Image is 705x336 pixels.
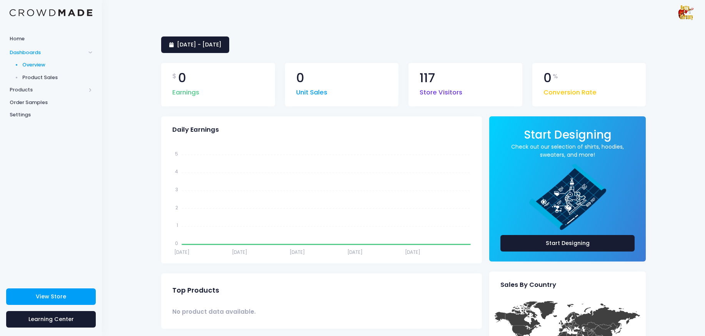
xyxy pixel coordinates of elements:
span: Sales By Country [500,281,556,289]
span: Earnings [172,84,199,98]
span: Overview [22,61,93,69]
tspan: [DATE] [174,249,190,255]
span: Learning Center [28,315,74,323]
tspan: [DATE] [290,249,305,255]
tspan: [DATE] [405,249,420,255]
a: Start Designing [524,133,612,141]
span: Start Designing [524,127,612,142]
span: Store Visitors [420,84,462,98]
span: 117 [420,72,435,84]
a: [DATE] - [DATE] [161,36,229,53]
span: 0 [296,72,304,84]
tspan: 3 [175,186,178,192]
span: Order Samples [10,99,92,106]
span: Unit Sales [296,84,327,98]
span: 0 [543,72,552,84]
img: User [678,5,693,20]
span: View Store [36,293,66,300]
tspan: 4 [175,168,178,175]
a: Learning Center [6,311,96,328]
img: Logo [10,9,92,17]
tspan: 2 [175,204,178,210]
span: % [553,72,558,81]
span: Home [10,35,92,43]
tspan: [DATE] [347,249,363,255]
tspan: [DATE] [232,249,247,255]
span: No product data available. [172,308,256,316]
span: [DATE] - [DATE] [177,41,222,48]
span: Conversion Rate [543,84,597,98]
tspan: 5 [175,150,178,157]
tspan: 0 [175,240,178,246]
a: View Store [6,288,96,305]
a: Start Designing [500,235,635,252]
span: Product Sales [22,74,93,81]
span: Products [10,86,86,94]
span: $ [172,72,177,81]
span: 0 [178,72,186,84]
span: Dashboards [10,49,86,56]
span: Top Products [172,286,219,295]
span: Settings [10,111,92,119]
tspan: 1 [177,222,178,228]
span: Daily Earnings [172,126,219,134]
a: Check out our selection of shirts, hoodies, sweaters, and more! [500,143,635,159]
